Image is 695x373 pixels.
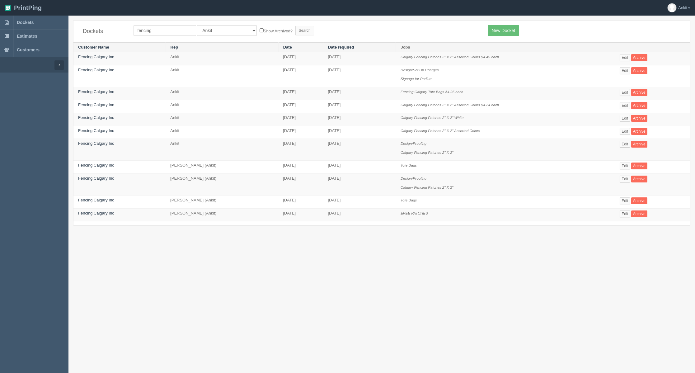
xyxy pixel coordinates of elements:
[171,45,178,50] a: Rep
[78,89,114,94] a: Fencing Calgary Inc
[401,68,439,72] i: Design/Set Up Charges
[134,25,196,36] input: Customer Name
[668,3,676,12] img: avatar_default-7531ab5dedf162e01f1e0bb0964e6a185e93c5c22dfe317fb01d7f8cd2b1632c.jpg
[17,34,37,39] span: Estimates
[620,54,630,61] a: Edit
[78,115,114,120] a: Fencing Calgary Inc
[631,89,647,96] a: Archive
[260,27,293,34] label: Show Archived?
[166,65,278,87] td: Ankit
[323,196,396,209] td: [DATE]
[166,100,278,113] td: Ankit
[328,45,354,50] a: Date required
[401,141,426,145] i: Design/Proofing
[323,139,396,161] td: [DATE]
[278,208,323,221] td: [DATE]
[323,208,396,221] td: [DATE]
[278,65,323,87] td: [DATE]
[5,5,11,11] img: logo-3e63b451c926e2ac314895c53de4908e5d424f24456219fb08d385ab2e579770.png
[631,54,647,61] a: Archive
[631,128,647,135] a: Archive
[323,113,396,126] td: [DATE]
[83,28,124,35] h4: Dockets
[283,45,292,50] a: Date
[631,115,647,122] a: Archive
[278,196,323,209] td: [DATE]
[323,87,396,100] td: [DATE]
[278,52,323,65] td: [DATE]
[396,42,615,52] th: Jobs
[278,113,323,126] td: [DATE]
[323,161,396,174] td: [DATE]
[78,128,114,133] a: Fencing Calgary Inc
[631,67,647,74] a: Archive
[78,176,114,181] a: Fencing Calgary Inc
[295,26,314,35] input: Search
[631,102,647,109] a: Archive
[17,20,34,25] span: Dockets
[166,126,278,139] td: Ankit
[78,45,109,50] a: Customer Name
[166,139,278,161] td: Ankit
[278,161,323,174] td: [DATE]
[401,77,433,81] i: Signage for Podium
[401,211,428,215] i: EPEE PATCHES
[78,163,114,168] a: Fencing Calgary Inc
[166,161,278,174] td: [PERSON_NAME] (Ankit)
[278,139,323,161] td: [DATE]
[401,55,499,59] i: Calgary Fencing Patches 2" X 2" Assorted Colors $4.45 each
[631,210,647,217] a: Archive
[323,100,396,113] td: [DATE]
[78,141,114,146] a: Fencing Calgary Inc
[166,196,278,209] td: [PERSON_NAME] (Ankit)
[620,102,630,109] a: Edit
[260,28,264,32] input: Show Archived?
[78,68,114,72] a: Fencing Calgary Inc
[78,211,114,215] a: Fencing Calgary Inc
[620,163,630,169] a: Edit
[323,173,396,195] td: [DATE]
[166,113,278,126] td: Ankit
[488,25,519,36] a: New Docket
[323,126,396,139] td: [DATE]
[620,67,630,74] a: Edit
[620,210,630,217] a: Edit
[620,89,630,96] a: Edit
[620,128,630,135] a: Edit
[401,163,417,167] i: Tote Bags
[401,185,453,189] i: Calgary Fencing Patches 2" X 2"
[401,116,464,120] i: Calgary Fencing Patches 2" X 2" White
[620,115,630,122] a: Edit
[323,52,396,65] td: [DATE]
[278,126,323,139] td: [DATE]
[631,163,647,169] a: Archive
[620,176,630,182] a: Edit
[401,129,480,133] i: Calgary Fencing Patches 2" X 2" Assorted Colors
[166,208,278,221] td: [PERSON_NAME] (Ankit)
[78,198,114,202] a: Fencing Calgary Inc
[323,65,396,87] td: [DATE]
[17,47,40,52] span: Customers
[631,141,647,148] a: Archive
[620,141,630,148] a: Edit
[620,197,630,204] a: Edit
[631,176,647,182] a: Archive
[278,87,323,100] td: [DATE]
[401,90,463,94] i: Fencing Calgary Tote Bags $4.95 each
[401,150,453,154] i: Calgary Fencing Patches 2" X 2"
[166,87,278,100] td: Ankit
[78,54,114,59] a: Fencing Calgary Inc
[166,173,278,195] td: [PERSON_NAME] (Ankit)
[401,103,499,107] i: Calgary Fencing Patches 2" X 2" Assorted Colors $4.24 each
[78,102,114,107] a: Fencing Calgary Inc
[166,52,278,65] td: Ankit
[631,197,647,204] a: Archive
[278,100,323,113] td: [DATE]
[278,173,323,195] td: [DATE]
[401,198,417,202] i: Tote Bags
[401,176,426,180] i: Design/Proofing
